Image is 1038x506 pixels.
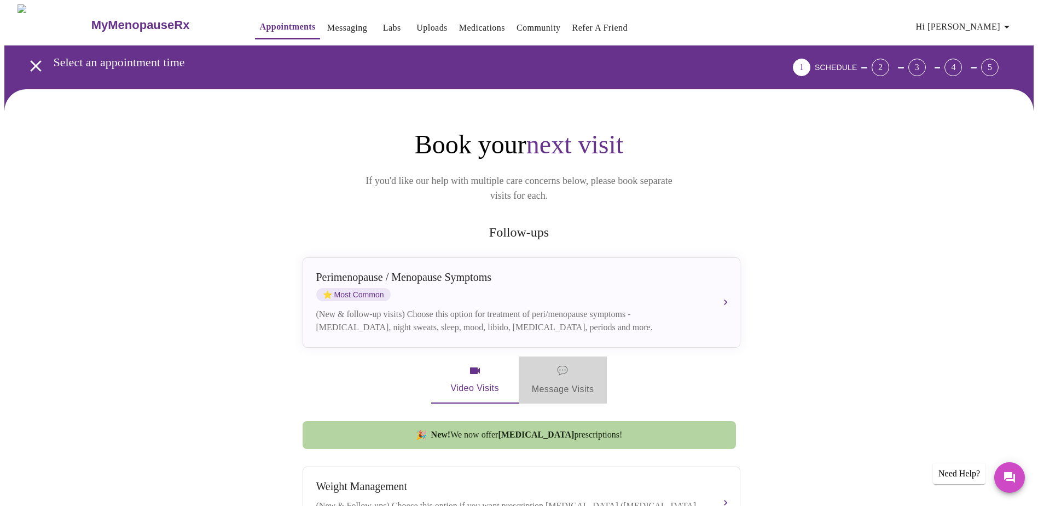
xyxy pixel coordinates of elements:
a: Messaging [327,20,367,36]
span: Most Common [316,288,391,301]
div: 1 [793,59,810,76]
strong: [MEDICAL_DATA] [498,430,574,439]
a: Uploads [416,20,448,36]
button: Refer a Friend [568,17,633,39]
span: Hi [PERSON_NAME] [916,19,1013,34]
button: Labs [374,17,409,39]
div: 3 [908,59,926,76]
button: Medications [455,17,509,39]
div: (New & follow-up visits) Choose this option for treatment of peri/menopause symptoms - [MEDICAL_D... [316,308,705,334]
div: Need Help? [933,463,985,484]
h3: Select an appointment time [54,55,732,70]
div: 5 [981,59,999,76]
button: Uploads [412,17,452,39]
a: Appointments [259,19,315,34]
span: Message Visits [532,363,594,397]
button: Messages [994,462,1025,493]
a: Medications [459,20,505,36]
span: message [557,363,568,378]
div: Perimenopause / Menopause Symptoms [316,271,705,284]
span: star [323,290,332,299]
span: SCHEDULE [815,63,857,72]
h2: Follow-ups [300,225,738,240]
strong: New! [431,430,451,439]
span: new [416,430,427,440]
div: 4 [944,59,962,76]
button: Hi [PERSON_NAME] [912,16,1018,38]
div: 2 [872,59,889,76]
span: next visit [526,130,623,159]
div: Weight Management [316,480,705,493]
button: Appointments [255,16,320,39]
h3: MyMenopauseRx [91,18,190,32]
button: Perimenopause / Menopause SymptomsstarMost Common(New & follow-up visits) Choose this option for ... [303,257,740,348]
span: Video Visits [444,364,506,396]
button: open drawer [20,50,52,82]
a: Labs [383,20,401,36]
a: Community [517,20,561,36]
button: Messaging [323,17,372,39]
span: We now offer prescriptions! [431,430,623,440]
h1: Book your [300,129,738,160]
img: MyMenopauseRx Logo [18,4,90,45]
button: Community [512,17,565,39]
p: If you'd like our help with multiple care concerns below, please book separate visits for each. [351,174,688,203]
a: Refer a Friend [572,20,628,36]
a: MyMenopauseRx [90,6,233,44]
